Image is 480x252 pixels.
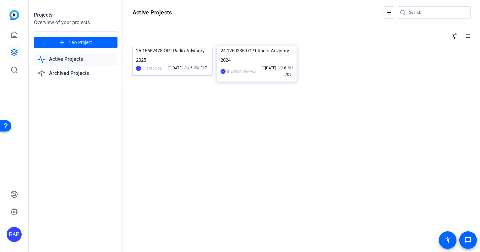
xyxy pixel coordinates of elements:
[133,9,172,16] h1: Active Projects
[143,65,162,71] div: Tilt Studios
[194,66,198,69] span: radio
[278,66,286,70] span: / 6
[34,37,117,48] button: New Project
[136,66,141,71] div: TS
[34,67,117,80] a: Archived Projects
[261,66,265,69] span: calendar_today
[464,236,472,244] mat-icon: message
[227,68,256,75] div: [PERSON_NAME]
[221,69,226,74] div: JS
[288,66,292,69] span: radio
[261,66,276,70] span: [DATE]
[463,32,471,40] mat-icon: list
[34,11,117,19] div: Projects
[7,227,22,242] div: RAP
[221,46,293,65] div: 24-12602859-OPT-Radio Advisory 2024
[184,66,193,70] span: / 6
[409,9,466,16] input: Search
[136,46,209,65] div: 25-15662478-OPT-Radio Advisory 2025
[168,66,183,70] span: [DATE]
[285,66,293,77] span: / 709
[278,66,281,69] span: group
[444,236,451,244] mat-icon: accessibility
[385,9,393,16] mat-icon: filter_list
[168,66,172,69] span: calendar_today
[9,10,19,20] img: blue-gradient.svg
[34,19,117,26] div: Overview of your projects
[451,32,458,40] mat-icon: tune
[34,53,117,66] a: Active Projects
[184,66,188,69] span: group
[68,39,92,46] span: New Project
[194,66,207,70] span: / 317
[58,39,66,46] mat-icon: add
